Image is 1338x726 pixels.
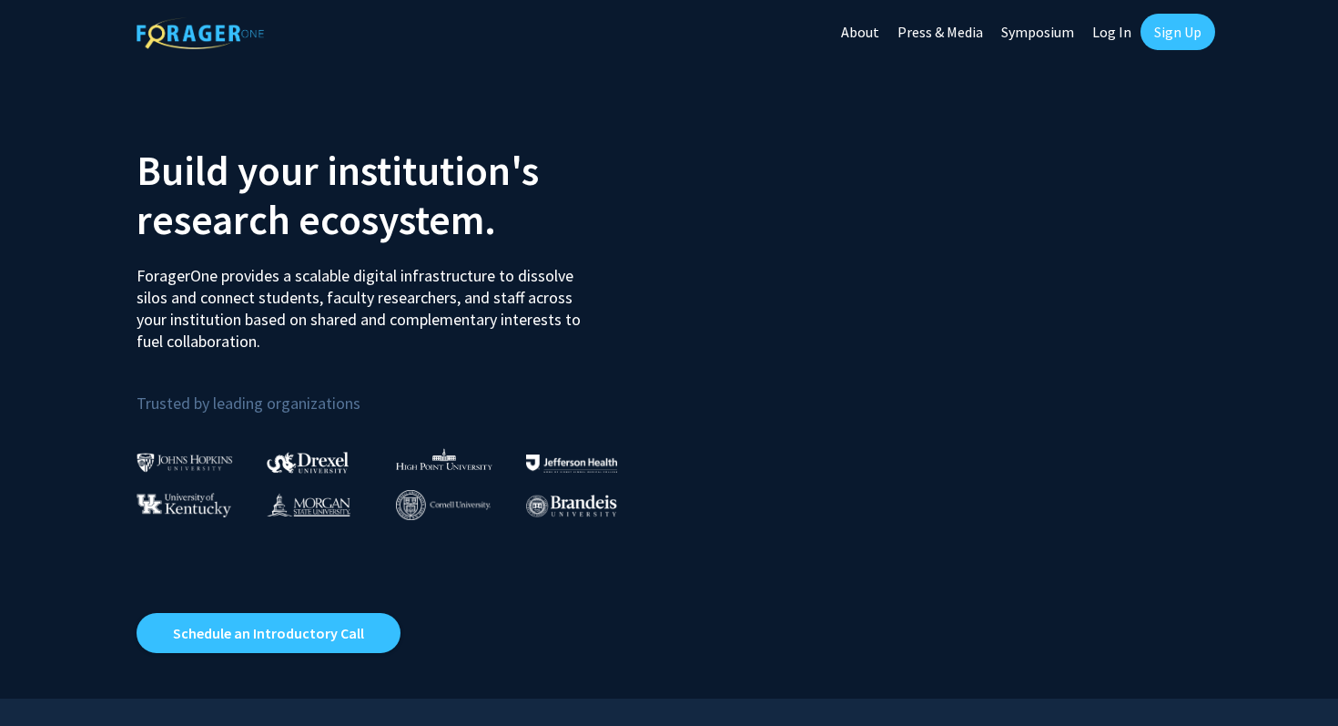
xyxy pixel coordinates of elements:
[396,490,491,520] img: Cornell University
[526,455,617,472] img: Thomas Jefferson University
[396,448,492,470] img: High Point University
[526,495,617,517] img: Brandeis University
[267,452,349,473] img: Drexel University
[137,17,264,49] img: ForagerOne Logo
[267,493,350,516] img: Morgan State University
[137,613,400,653] a: Opens in a new tab
[137,146,655,244] h2: Build your institution's research ecosystem.
[137,367,655,417] p: Trusted by leading organizations
[1140,14,1215,50] a: Sign Up
[137,251,593,353] p: ForagerOne provides a scalable digital infrastructure to dissolve silos and connect students, fac...
[137,493,231,517] img: University of Kentucky
[137,453,233,472] img: Johns Hopkins University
